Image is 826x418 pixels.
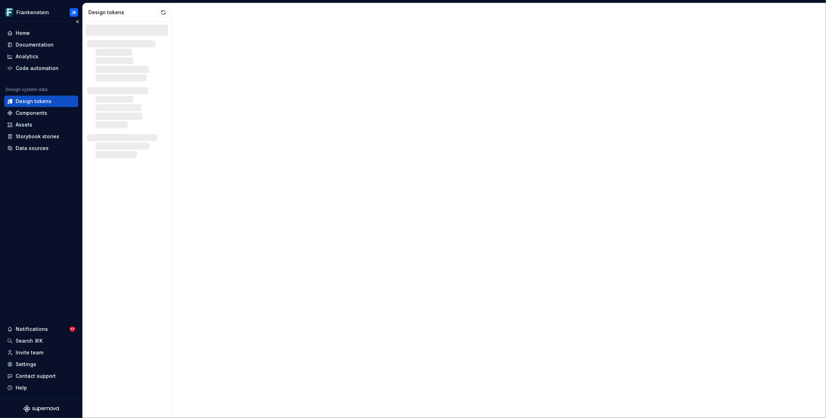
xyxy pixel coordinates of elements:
button: FrankensteinJB [1,5,81,20]
a: Analytics [4,51,78,62]
div: Invite team [16,349,43,356]
a: Documentation [4,39,78,50]
div: Assets [16,121,32,128]
div: Documentation [16,41,54,48]
div: JB [72,10,76,15]
div: Data sources [16,145,49,152]
span: 17 [69,326,75,332]
div: Notifications [16,326,48,333]
a: Settings [4,359,78,370]
a: Code automation [4,63,78,74]
button: Notifications17 [4,323,78,335]
a: Home [4,27,78,39]
div: Design tokens [88,9,158,16]
div: Design tokens [16,98,51,105]
svg: Supernova Logo [23,405,59,412]
div: Search ⌘K [16,337,43,344]
button: Contact support [4,370,78,382]
div: Frankenstein [16,9,49,16]
img: d720e2f0-216c-474b-bea5-031157028467.png [5,8,13,17]
div: Components [16,109,47,117]
a: Assets [4,119,78,130]
div: Design system data [6,87,48,92]
button: Help [4,382,78,393]
button: Collapse sidebar [72,17,82,27]
a: Design tokens [4,96,78,107]
a: Data sources [4,143,78,154]
a: Components [4,107,78,119]
a: Invite team [4,347,78,358]
div: Storybook stories [16,133,59,140]
div: Settings [16,361,36,368]
div: Analytics [16,53,38,60]
button: Search ⌘K [4,335,78,347]
div: Code automation [16,65,59,72]
a: Storybook stories [4,131,78,142]
div: Help [16,384,27,391]
div: Contact support [16,373,56,380]
div: Home [16,30,30,37]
